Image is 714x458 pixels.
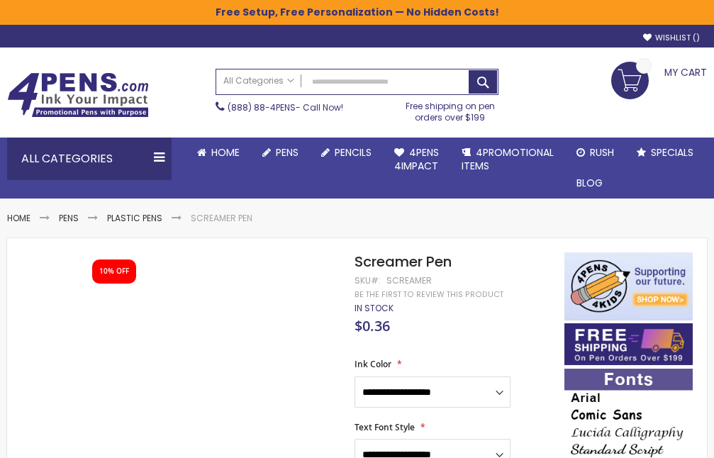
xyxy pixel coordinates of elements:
[335,145,372,160] span: Pencils
[565,138,625,168] a: Rush
[216,69,301,93] a: All Categories
[211,145,240,160] span: Home
[355,252,452,272] span: Screamer Pen
[386,275,432,286] div: Screamer
[462,145,554,173] span: 4PROMOTIONAL ITEMS
[590,145,614,160] span: Rush
[251,138,310,168] a: Pens
[576,176,603,190] span: Blog
[276,145,299,160] span: Pens
[355,274,381,286] strong: SKU
[625,138,705,168] a: Specials
[401,95,498,123] div: Free shipping on pen orders over $199
[564,252,693,320] img: 4pens 4 kids
[355,289,503,300] a: Be the first to review this product
[228,101,343,113] span: - Call Now!
[7,212,30,224] a: Home
[651,145,693,160] span: Specials
[355,358,391,370] span: Ink Color
[355,302,394,314] span: In stock
[99,267,129,277] div: 10% OFF
[107,212,162,224] a: Plastic Pens
[355,303,394,314] div: Availability
[59,212,79,224] a: Pens
[228,101,296,113] a: (888) 88-4PENS
[355,316,390,335] span: $0.36
[383,138,450,181] a: 4Pens4impact
[223,75,294,86] span: All Categories
[355,421,415,433] span: Text Font Style
[186,138,251,168] a: Home
[191,213,252,224] li: Screamer Pen
[565,168,614,199] a: Blog
[7,138,172,180] div: All Categories
[310,138,383,168] a: Pencils
[643,33,700,43] a: Wishlist
[394,145,439,173] span: 4Pens 4impact
[450,138,565,181] a: 4PROMOTIONALITEMS
[564,323,693,365] img: Free shipping on orders over $199
[7,72,149,118] img: 4Pens Custom Pens and Promotional Products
